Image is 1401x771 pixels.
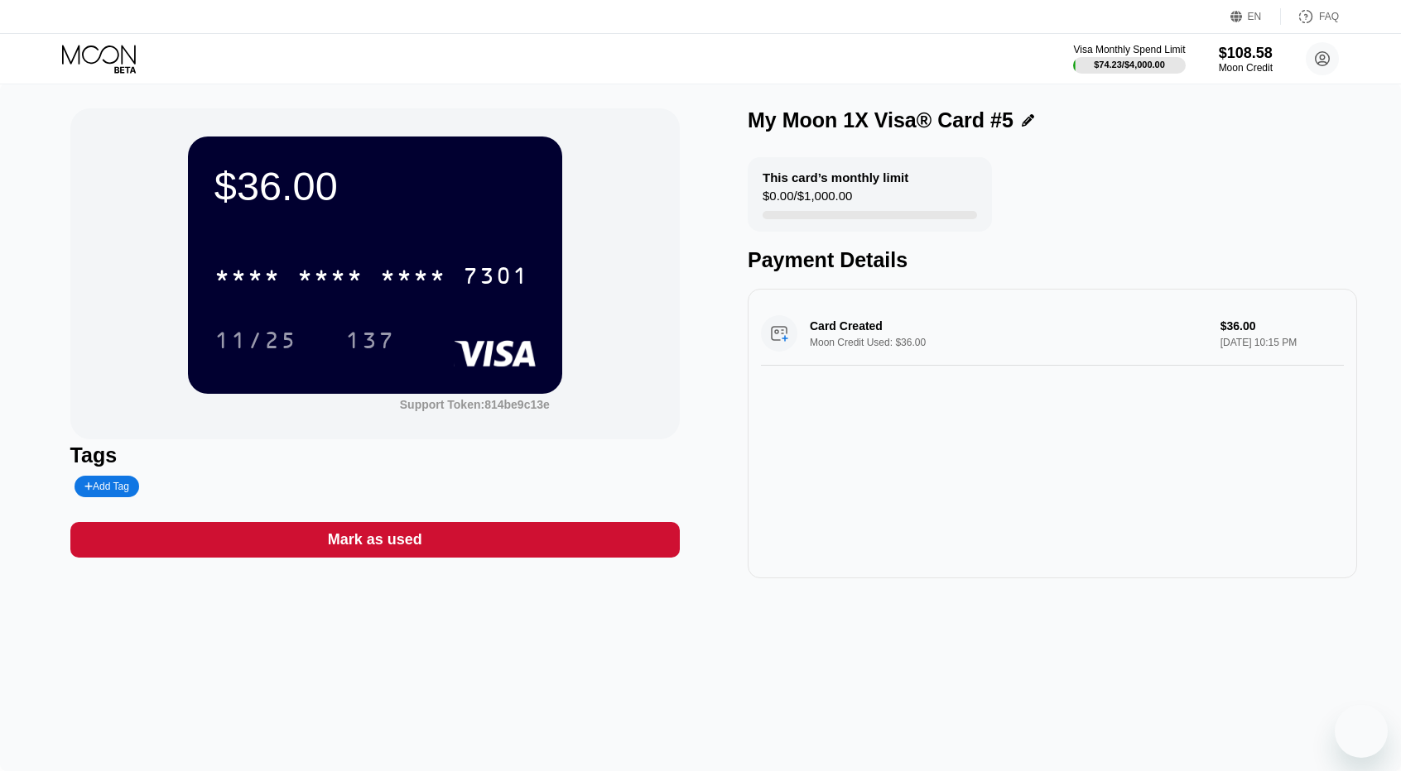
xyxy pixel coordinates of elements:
[463,265,529,291] div: 7301
[70,443,680,467] div: Tags
[748,108,1013,132] div: My Moon 1X Visa® Card #5
[763,189,852,211] div: $0.00 / $1,000.00
[214,329,297,356] div: 11/25
[345,329,395,356] div: 137
[400,398,550,411] div: Support Token: 814be9c13e
[70,522,680,558] div: Mark as used
[333,319,407,361] div: 137
[1230,8,1281,25] div: EN
[1319,11,1339,22] div: FAQ
[1219,45,1273,62] div: $108.58
[1073,44,1185,74] div: Visa Monthly Spend Limit$74.23/$4,000.00
[763,170,908,184] div: This card’s monthly limit
[1073,44,1185,55] div: Visa Monthly Spend Limit
[400,398,550,411] div: Support Token:814be9c13e
[214,163,536,209] div: $36.00
[1335,705,1388,758] iframe: Button to launch messaging window
[328,530,422,549] div: Mark as used
[748,248,1357,272] div: Payment Details
[1248,11,1262,22] div: EN
[1219,62,1273,74] div: Moon Credit
[84,481,129,492] div: Add Tag
[1094,60,1165,69] div: $74.23 / $4,000.00
[202,319,310,361] div: 11/25
[1219,45,1273,74] div: $108.58Moon Credit
[75,476,139,497] div: Add Tag
[1281,8,1339,25] div: FAQ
